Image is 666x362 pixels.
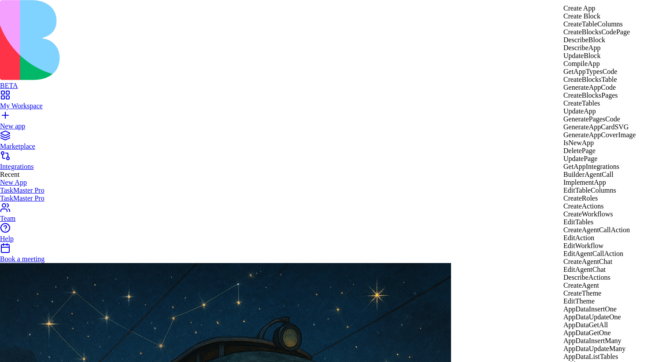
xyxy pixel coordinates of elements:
[563,20,623,28] span: CreateTableColumns
[563,218,593,226] span: EditTables
[563,12,600,20] span: Create Block
[563,297,595,305] span: EditTheme
[563,76,617,83] span: CreateBlocksTable
[563,171,614,178] span: BuilderAgentCall
[563,163,619,170] span: GetAppIntegrations
[563,68,617,75] span: GetAppTypesCode
[563,99,600,107] span: CreateTables
[563,147,596,154] span: DeletePage
[563,131,636,139] span: GenerateAppCoverImage
[563,139,594,146] span: IsNewApp
[563,210,613,218] span: CreateWorkflows
[563,250,623,257] span: EditAgentCallAction
[563,258,612,265] span: CreateAgentChat
[563,155,597,162] span: UpdatePage
[563,289,601,297] span: CreateTheme
[563,91,618,99] span: CreateBlocksPages
[563,274,610,281] span: DescribeActions
[563,60,600,67] span: CompileApp
[563,84,616,91] span: GenerateAppCode
[563,266,606,273] span: EditAgentChat
[563,115,620,123] span: GeneratePagesCode
[563,305,617,313] span: AppDataInsertOne
[563,107,596,115] span: UpdateApp
[563,202,604,210] span: CreateActions
[563,313,621,321] span: AppDataUpdateOne
[563,28,630,36] span: CreateBlocksCodePage
[563,234,594,241] span: EditAction
[563,44,600,51] span: DescribeApp
[563,345,625,352] span: AppDataUpdateMany
[563,337,622,344] span: AppDataInsertMany
[563,179,606,186] span: ImplementApp
[563,194,598,202] span: CreateRoles
[563,36,605,44] span: DescribeBlock
[563,353,618,360] span: AppDataListTables
[563,186,616,194] span: EditTableColumns
[563,282,599,289] span: CreateAgent
[563,226,630,234] span: CreateAgentCallAction
[563,4,595,12] span: Create App
[563,329,611,336] span: AppDataGetOne
[563,321,608,329] span: AppDataGetAll
[563,123,629,131] span: GenerateAppCardSVG
[563,52,600,59] span: UpdateBlock
[563,242,603,249] span: EditWorkflow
